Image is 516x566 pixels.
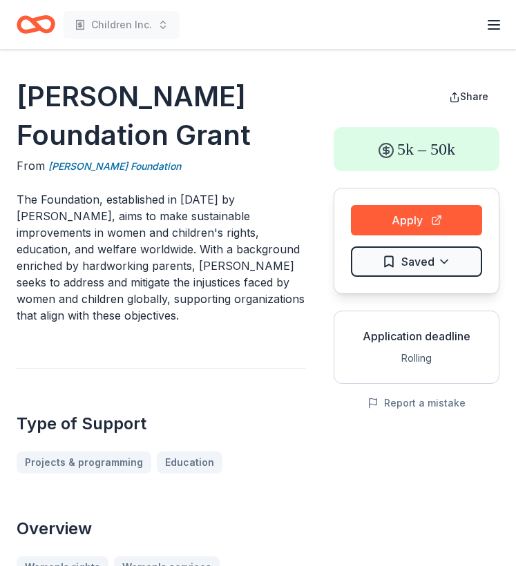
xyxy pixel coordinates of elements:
[17,157,306,175] div: From
[64,11,180,39] button: Children Inc.
[17,77,306,155] h1: [PERSON_NAME] Foundation Grant
[351,246,482,277] button: Saved
[401,253,434,271] span: Saved
[460,90,488,102] span: Share
[17,518,306,540] h2: Overview
[438,83,499,110] button: Share
[17,413,306,435] h2: Type of Support
[345,350,488,367] div: Rolling
[345,328,488,344] div: Application deadline
[17,191,306,324] p: The Foundation, established in [DATE] by [PERSON_NAME], aims to make sustainable improvements in ...
[91,17,152,33] span: Children Inc.
[17,8,55,41] a: Home
[17,451,151,474] a: Projects & programming
[367,395,466,411] button: Report a mistake
[351,205,482,235] button: Apply
[48,158,181,175] a: [PERSON_NAME] Foundation
[334,127,499,171] div: 5k – 50k
[157,451,222,474] a: Education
